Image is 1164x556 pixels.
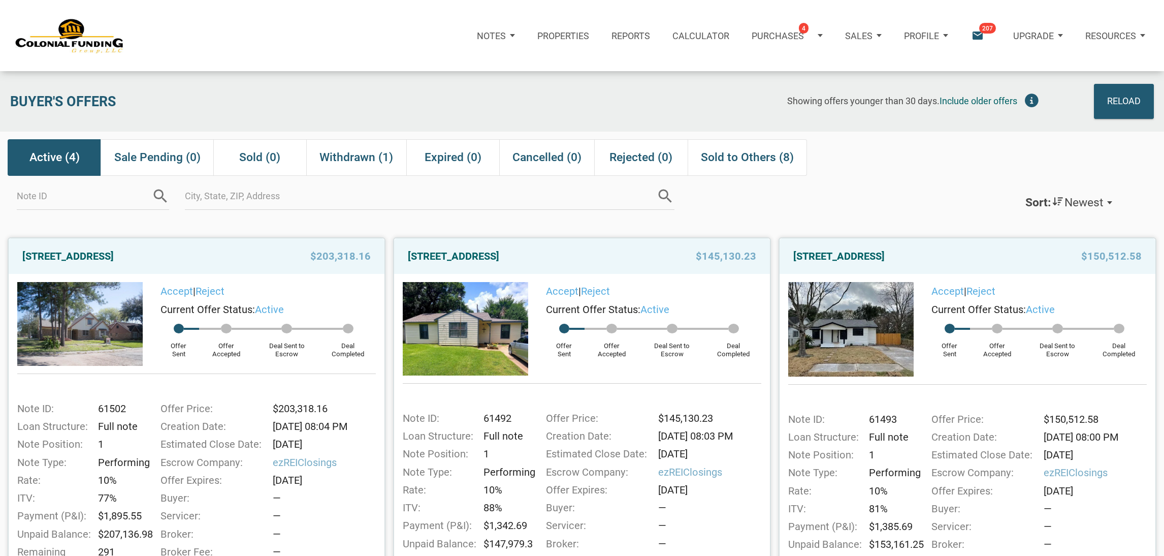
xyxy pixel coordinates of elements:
[546,285,610,297] span: |
[864,412,919,427] div: 61493
[1002,13,1074,58] a: Upgrade
[512,148,581,167] span: Cancelled (0)
[654,428,766,444] div: [DATE] 08:03 PM
[926,412,1039,427] div: Offer Price:
[1002,17,1074,54] button: Upgrade
[585,333,638,358] div: Offer Accepted
[966,285,995,297] a: Reject
[658,536,767,551] div: —
[1039,483,1152,499] div: [DATE]
[398,518,479,533] div: Payment (P&I):
[12,473,93,488] div: Rate:
[477,30,506,41] p: Notes
[845,30,872,41] p: Sales
[408,247,499,265] a: [STREET_ADDRESS]
[12,527,93,542] div: Unpaid Balance:
[403,282,528,376] img: 582974
[479,536,533,551] div: $147,979.3
[541,446,654,461] div: Estimated Close Date:
[268,437,381,452] div: [DATE]
[1044,465,1152,480] span: ezREIClosings
[239,148,280,167] span: Sold (0)
[199,333,253,358] div: Offer Accepted
[155,508,268,523] div: Servicer:
[864,447,919,462] div: 1
[926,447,1039,462] div: Estimated Close Date:
[639,333,706,358] div: Deal Sent to Escrow
[320,333,376,358] div: Deal Completed
[101,139,213,175] div: Sale Pending (0)
[22,247,114,265] a: [STREET_ADDRESS]
[398,428,479,444] div: Loan Structure:
[155,490,268,506] div: Buyer:
[740,17,834,54] button: Purchases4
[151,187,170,205] i: search
[155,473,268,488] div: Offer Expires:
[931,303,1026,316] span: Current Offer Status:
[253,333,320,358] div: Deal Sent to Escrow
[971,29,984,43] i: email
[12,419,93,434] div: Loan Structure:
[1074,13,1156,58] a: Resources
[541,465,654,480] div: Escrow Company:
[541,518,654,533] div: Servicer:
[1091,333,1147,358] div: Deal Completed
[398,446,479,461] div: Note Position:
[268,473,381,488] div: [DATE]
[406,139,499,175] div: Expired (0)
[93,508,148,523] div: $1,895.55
[864,465,919,480] div: Performing
[1094,84,1154,119] button: Reload
[541,536,654,551] div: Broker:
[273,490,381,506] div: —
[479,428,533,444] div: Full note
[893,17,959,54] button: Profile
[1025,196,1051,209] div: Sort:
[543,333,585,358] div: Offer Sent
[788,282,914,376] img: 574463
[526,13,600,58] a: Properties
[1044,519,1152,534] div: —
[1039,412,1152,427] div: $150,512.58
[979,23,996,34] span: 207
[155,437,268,452] div: Estimated Close Date:
[155,419,268,434] div: Creation Date:
[1081,247,1142,265] span: $150,512.58
[12,455,93,470] div: Note Type:
[926,501,1039,516] div: Buyer:
[783,412,864,427] div: Note ID:
[12,401,93,416] div: Note ID:
[931,285,995,297] span: |
[546,303,640,316] span: Current Offer Status:
[752,30,804,41] p: Purchases
[793,247,885,265] a: [STREET_ADDRESS]
[12,437,93,452] div: Note Position:
[541,500,654,515] div: Buyer:
[114,148,201,167] span: Sale Pending (0)
[93,419,148,434] div: Full note
[864,537,919,552] div: $153,161.25
[479,411,533,426] div: 61492
[155,455,268,470] div: Escrow Company:
[581,285,610,297] a: Reject
[654,411,766,426] div: $145,130.23
[926,465,1039,480] div: Escrow Company:
[12,508,93,523] div: Payment (P&I):
[1044,537,1152,552] div: —
[499,139,594,175] div: Cancelled (0)
[541,411,654,426] div: Offer Price:
[93,455,148,470] div: Performing
[611,30,650,41] p: Reports
[1107,91,1141,111] div: Reload
[158,333,199,358] div: Offer Sent
[701,148,794,167] span: Sold to Others (8)
[926,483,1039,499] div: Offer Expires:
[310,247,371,265] span: $203,318.16
[893,13,959,58] a: Profile
[931,285,964,297] a: Accept
[15,17,124,54] img: NoteUnlimited
[306,139,406,175] div: Withdrawn (1)
[783,447,864,462] div: Note Position:
[929,333,970,358] div: Offer Sent
[398,411,479,426] div: Note ID:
